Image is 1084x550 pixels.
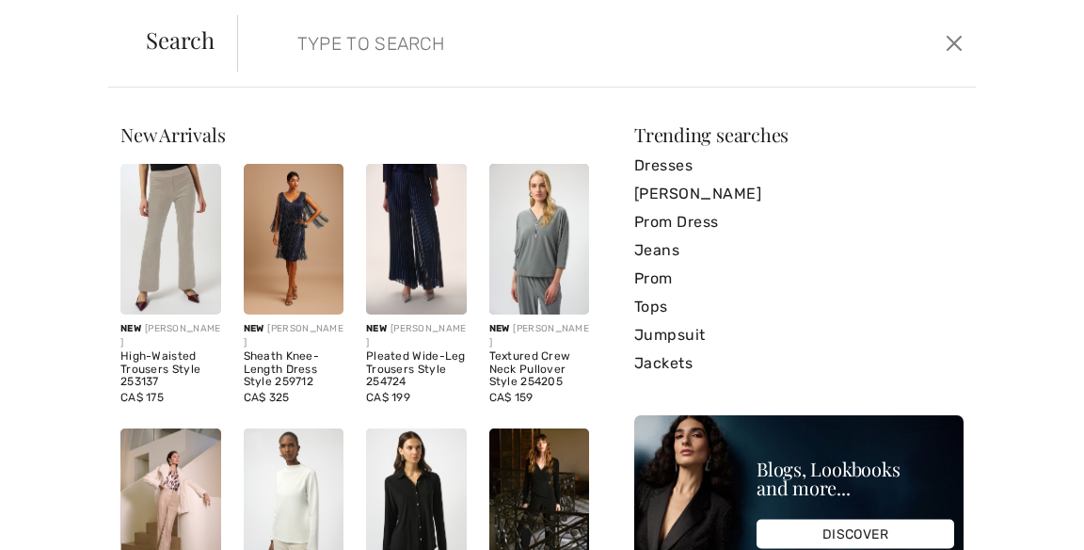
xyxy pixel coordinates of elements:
[757,460,954,497] div: Blogs, Lookbooks and more...
[366,323,387,334] span: New
[244,323,264,334] span: New
[634,236,964,265] a: Jeans
[634,152,964,180] a: Dresses
[489,164,590,315] img: Textured Crew Neck Pullover Style 254205. Grey melange
[366,322,467,350] div: [PERSON_NAME]
[634,125,964,144] div: Trending searches
[366,164,467,315] img: Pleated Wide-Leg Trousers Style 254724. Midnight Blue
[244,164,344,315] img: Sheath Knee-Length Dress Style 259712. Navy
[366,391,410,404] span: CA$ 199
[489,322,590,350] div: [PERSON_NAME]
[634,293,964,321] a: Tops
[489,350,590,389] div: Textured Crew Neck Pullover Style 254205
[489,391,534,404] span: CA$ 159
[120,164,221,315] img: High-Waisted Trousers Style 253137. Black
[120,121,225,147] span: New Arrivals
[120,391,164,404] span: CA$ 175
[366,350,467,389] div: Pleated Wide-Leg Trousers Style 254724
[244,391,290,404] span: CA$ 325
[634,208,964,236] a: Prom Dress
[634,321,964,349] a: Jumpsuit
[634,180,964,208] a: [PERSON_NAME]
[757,520,954,549] div: DISCOVER
[283,15,776,72] input: TYPE TO SEARCH
[634,265,964,293] a: Prom
[244,350,344,389] div: Sheath Knee-Length Dress Style 259712
[120,350,221,389] div: High-Waisted Trousers Style 253137
[489,323,510,334] span: New
[634,349,964,378] a: Jackets
[42,13,81,30] span: Chat
[120,323,141,334] span: New
[146,28,215,51] span: Search
[244,322,344,350] div: [PERSON_NAME]
[941,28,968,58] button: Close
[120,322,221,350] div: [PERSON_NAME]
